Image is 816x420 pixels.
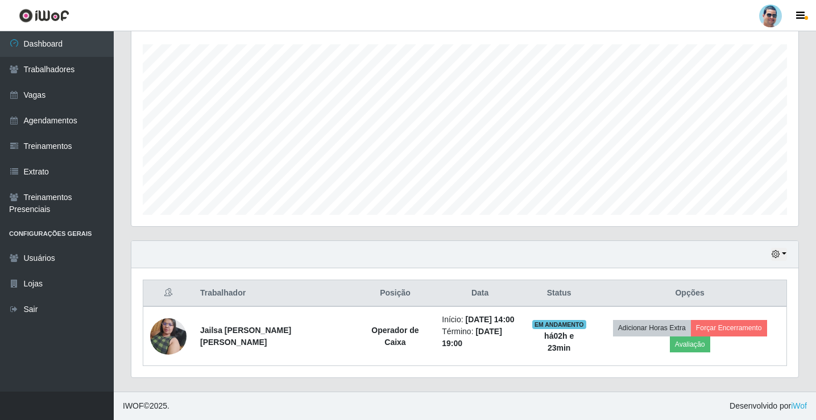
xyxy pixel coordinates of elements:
th: Trabalhador [193,280,355,307]
button: Forçar Encerramento [691,320,767,336]
strong: há 02 h e 23 min [544,331,574,352]
th: Data [435,280,525,307]
span: Desenvolvido por [730,400,807,412]
li: Início: [442,314,518,326]
button: Adicionar Horas Extra [613,320,691,336]
span: IWOF [123,401,144,410]
strong: Operador de Caixa [371,326,419,347]
th: Opções [593,280,786,307]
a: iWof [791,401,807,410]
span: EM ANDAMENTO [532,320,586,329]
span: © 2025 . [123,400,169,412]
strong: Jailsa [PERSON_NAME] [PERSON_NAME] [200,326,291,347]
li: Término: [442,326,518,350]
th: Posição [355,280,436,307]
img: 1749692047494.jpeg [150,312,187,360]
th: Status [525,280,593,307]
button: Avaliação [670,336,710,352]
img: CoreUI Logo [19,9,69,23]
time: [DATE] 14:00 [466,315,515,324]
